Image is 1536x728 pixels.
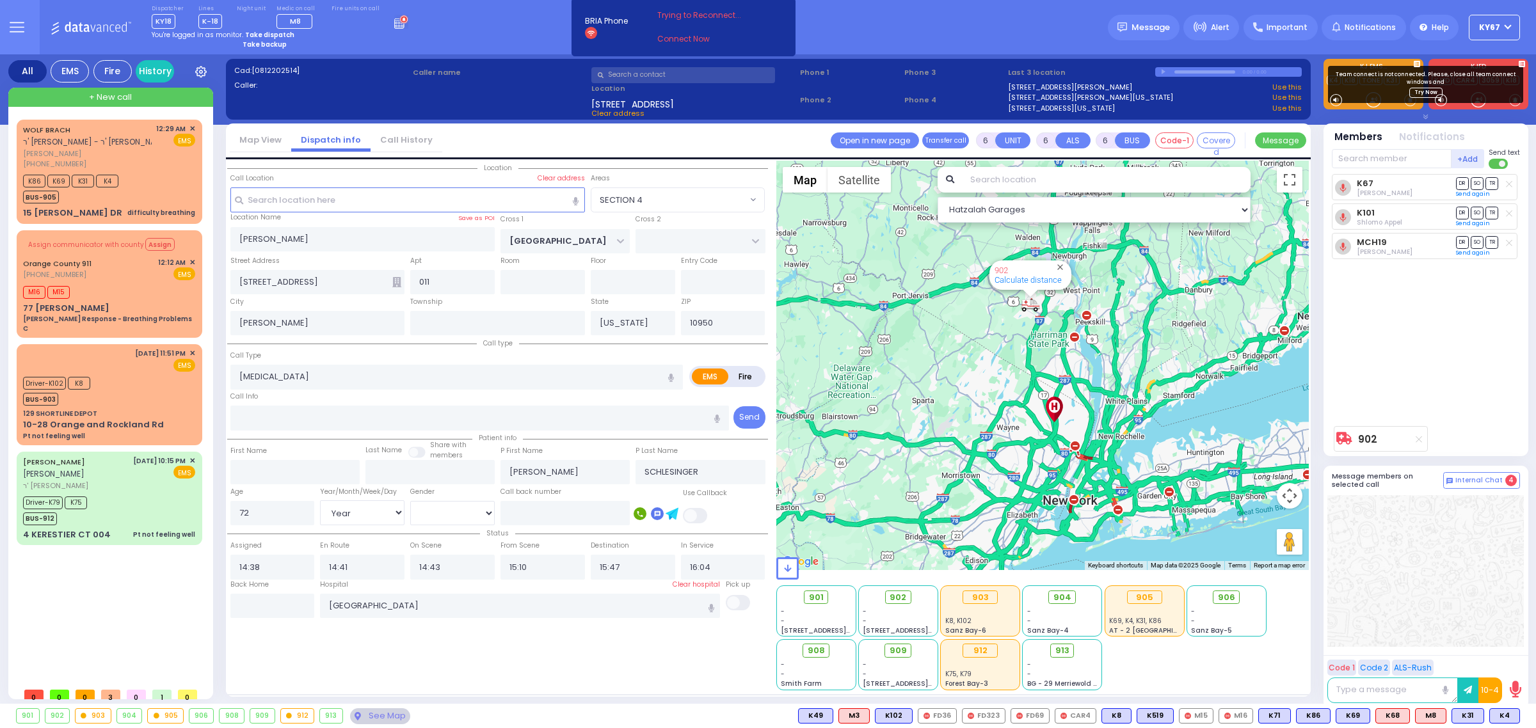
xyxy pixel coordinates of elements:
img: Google [780,553,822,570]
button: Drag Pegman onto the map to open Street View [1277,529,1302,555]
span: AT - 2 [GEOGRAPHIC_DATA] [1109,626,1204,635]
div: K68 [1375,708,1410,724]
span: - [863,669,867,679]
a: [PERSON_NAME] [23,457,85,467]
span: K69 [47,175,70,187]
button: ALS-Rush [1392,660,1434,676]
span: DR [1456,236,1469,248]
span: Yossi Friedman [1357,247,1412,257]
label: Dispatcher [152,5,184,13]
a: Orange County 911 [23,258,92,269]
span: [DATE] 10:15 PM [133,456,186,466]
span: 909 [890,644,907,657]
span: ✕ [189,348,195,359]
div: BLS [1137,708,1174,724]
div: M15 [1179,708,1213,724]
span: - [1027,616,1031,626]
span: Help [1432,22,1449,33]
span: Clear address [591,108,644,118]
span: Phone 2 [800,95,900,106]
div: 904 [117,709,142,723]
span: SECTION 4 [591,188,747,211]
div: M3 [838,708,870,724]
div: Valley Hospital [1043,397,1066,422]
a: History [136,60,174,83]
div: Year/Month/Week/Day [320,487,404,497]
span: BG - 29 Merriewold S. [1027,679,1099,688]
div: BLS [1489,708,1520,724]
div: 909 [250,709,275,723]
span: EMS [173,359,195,372]
label: Room [500,256,520,266]
div: 902 [45,709,70,723]
span: [STREET_ADDRESS] [591,98,674,108]
a: [STREET_ADDRESS][PERSON_NAME][US_STATE] [1008,92,1173,103]
label: First Name [230,446,267,456]
div: 129 SHORTLINE DEPOT [23,409,97,418]
label: Age [230,487,243,497]
span: ר' [PERSON_NAME] - ר' [PERSON_NAME] [23,136,170,147]
span: [STREET_ADDRESS][PERSON_NAME] [781,626,902,635]
span: K4 [96,175,118,187]
span: 0 [76,690,95,699]
label: Cross 2 [636,214,661,225]
label: Caller name [413,67,588,78]
label: Clear address [538,173,585,184]
label: KJFD [1428,63,1528,72]
span: EMS [173,134,195,146]
div: M16 [1219,708,1253,724]
span: Trying to Reconnect... [657,10,758,21]
span: Phone 3 [904,67,1004,78]
button: Show satellite imagery [828,167,891,193]
label: Destination [591,541,629,551]
span: + New call [89,91,132,104]
label: Cross 1 [500,214,524,225]
span: K86 [23,175,45,187]
span: [PERSON_NAME] [23,148,152,159]
span: KY67 [1479,22,1500,33]
span: 902 [890,591,906,604]
label: Call Location [230,173,274,184]
label: Call Info [230,392,258,402]
label: Call back number [500,487,561,497]
div: 906 [189,709,214,723]
div: K86 [1296,708,1331,724]
input: Search hospital [320,594,720,618]
div: K71 [1258,708,1291,724]
label: Township [410,297,442,307]
span: ✕ [189,257,195,268]
button: Covered [1197,132,1235,148]
span: 908 [808,644,825,657]
label: Hospital [320,580,348,590]
span: Send text [1489,148,1520,157]
label: Location Name [230,212,281,223]
img: message.svg [1117,22,1127,32]
label: Apt [410,256,422,266]
label: Assigned [230,541,262,551]
button: Code 1 [1327,660,1356,676]
span: Driver-K79 [23,496,63,509]
span: ✕ [189,455,195,466]
div: CAR4 [1055,708,1096,724]
span: M8 [290,16,301,26]
img: red-radio-icon.svg [968,713,974,719]
div: ALS KJ [1415,708,1446,724]
span: BUS-912 [23,512,57,525]
img: red-radio-icon.svg [1060,713,1067,719]
label: On Scene [410,541,442,551]
label: Caller: [234,80,409,91]
button: Close [1054,261,1066,273]
span: SO [1471,177,1484,189]
button: +Add [1452,149,1485,168]
button: 10-4 [1478,677,1502,703]
a: [STREET_ADDRESS][US_STATE] [1008,103,1115,114]
span: TR [1485,177,1498,189]
span: BUS-903 [23,393,58,406]
span: K75 [65,496,87,509]
span: Phone 1 [800,67,900,78]
span: - [781,616,785,626]
span: Message [1132,21,1170,34]
button: ALS [1055,132,1091,148]
span: - [781,606,785,616]
button: Code-1 [1155,132,1194,148]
